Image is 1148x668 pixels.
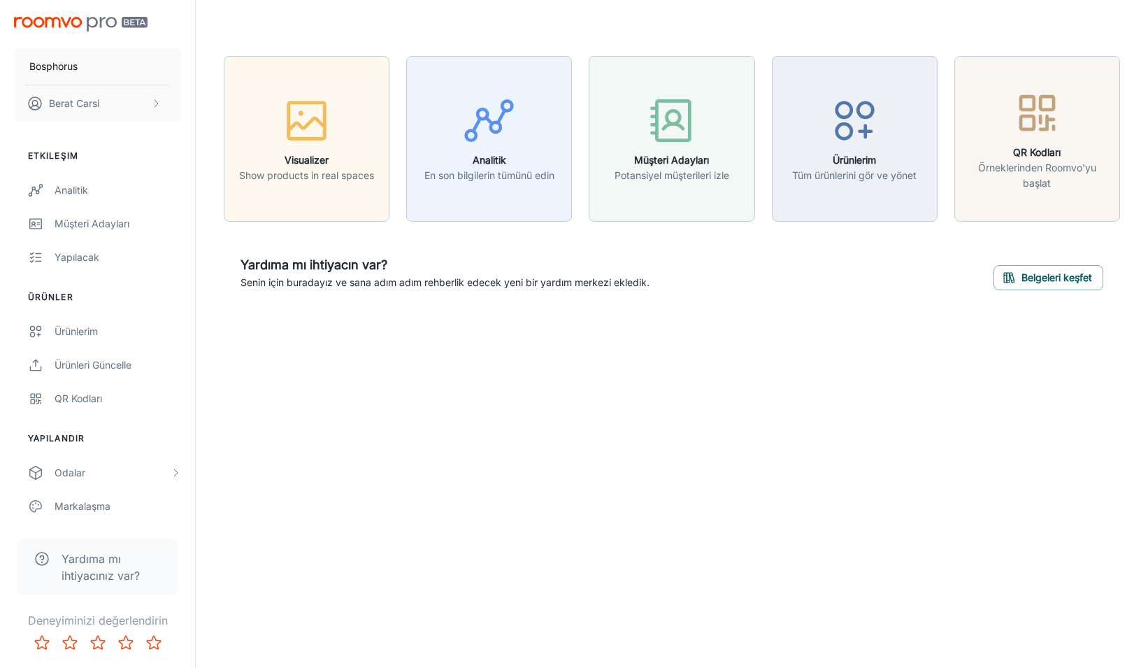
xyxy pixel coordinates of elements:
[772,131,938,145] a: ÜrünlerimTüm ürünlerini gör ve yönet
[29,59,78,74] p: Bosphorus
[424,168,554,183] p: En son bilgilerin tümünü edin
[49,96,99,111] p: Berat Carsi
[55,324,181,339] div: Ürünlerim
[589,56,754,222] button: Müşteri AdaylarıPotansiyel müşterileri izle
[963,145,1111,160] h6: QR Kodları
[55,250,181,265] div: Yapılacak
[241,255,650,275] h6: Yardıma mı ihtiyacın var?
[792,152,917,168] h6: Ürünlerim
[55,216,181,232] div: Müşteri Adayları
[14,17,148,31] img: Roomvo PRO Beta
[993,265,1103,290] button: Belgeleri keşfet
[772,56,938,222] button: ÜrünlerimTüm ürünlerini gör ve yönet
[224,56,389,222] button: VisualizerShow products in real spaces
[615,168,729,183] p: Potansiyel müşterileri izle
[241,275,650,290] p: Senin için buradayız ve sana adım adım rehberlik edecek yeni bir yardım merkezi ekledik.
[55,357,181,373] div: Ürünleri Güncelle
[963,160,1111,191] p: Örneklerinden Roomvo'yu başlat
[615,152,729,168] h6: Müşteri Adayları
[792,168,917,183] p: Tüm ürünlerini gör ve yönet
[424,152,554,168] h6: Analitik
[954,56,1120,222] button: QR KodlarıÖrneklerinden Roomvo'yu başlat
[239,152,374,168] h6: Visualizer
[993,270,1103,284] a: Belgeleri keşfet
[14,85,181,122] button: Berat Carsi
[406,131,572,145] a: AnalitikEn son bilgilerin tümünü edin
[239,168,374,183] p: Show products in real spaces
[14,48,181,85] button: Bosphorus
[954,131,1120,145] a: QR KodlarıÖrneklerinden Roomvo'yu başlat
[55,183,181,198] div: Analitik
[589,131,754,145] a: Müşteri AdaylarıPotansiyel müşterileri izle
[406,56,572,222] button: AnalitikEn son bilgilerin tümünü edin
